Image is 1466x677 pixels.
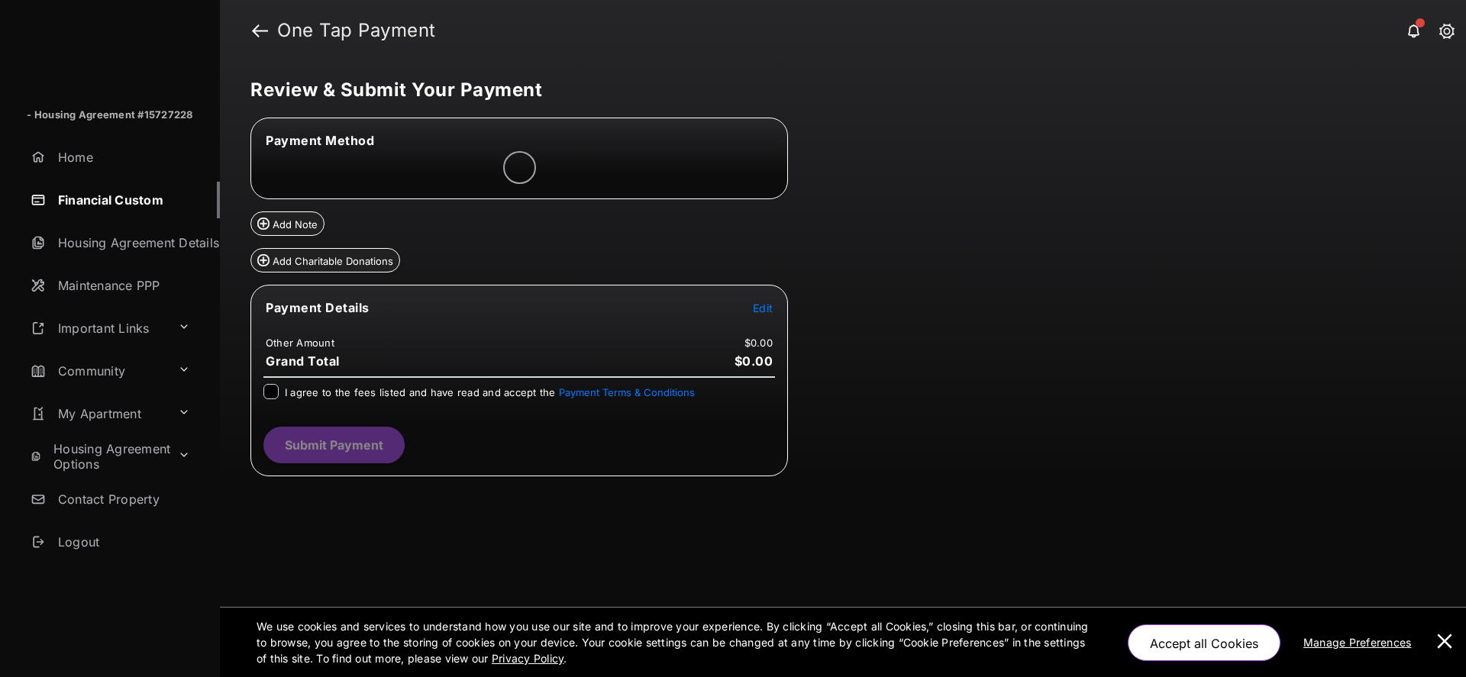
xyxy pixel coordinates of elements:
button: Accept all Cookies [1128,624,1280,661]
a: Logout [24,524,220,560]
span: Edit [753,301,773,314]
span: Grand Total [266,353,340,369]
span: I agree to the fees listed and have read and accept the [285,386,695,398]
p: - Housing Agreement #15727228 [27,108,192,123]
td: $0.00 [744,336,773,350]
h5: Review & Submit Your Payment [250,81,1423,99]
button: I agree to the fees listed and have read and accept the [559,386,695,398]
a: Community [24,353,172,389]
button: Add Note [250,211,325,236]
button: Add Charitable Donations [250,248,400,272]
strong: One Tap Payment [277,21,436,40]
a: Contact Property [24,481,220,517]
u: Privacy Policy [492,652,563,665]
a: Financial Custom [24,182,220,218]
a: Housing Agreement Options [24,438,172,475]
a: My Apartment [24,395,172,432]
button: Edit [753,300,773,315]
u: Manage Preferences [1303,636,1418,649]
td: Other Amount [265,336,335,350]
span: $0.00 [735,353,773,369]
p: We use cookies and services to understand how you use our site and to improve your experience. By... [257,618,1096,666]
a: Housing Agreement Details [24,224,220,261]
span: Payment Method [266,133,374,148]
a: Maintenance PPP [24,267,220,304]
a: Important Links [24,310,172,347]
a: Home [24,139,220,176]
span: Payment Details [266,300,370,315]
button: Submit Payment [263,427,405,463]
